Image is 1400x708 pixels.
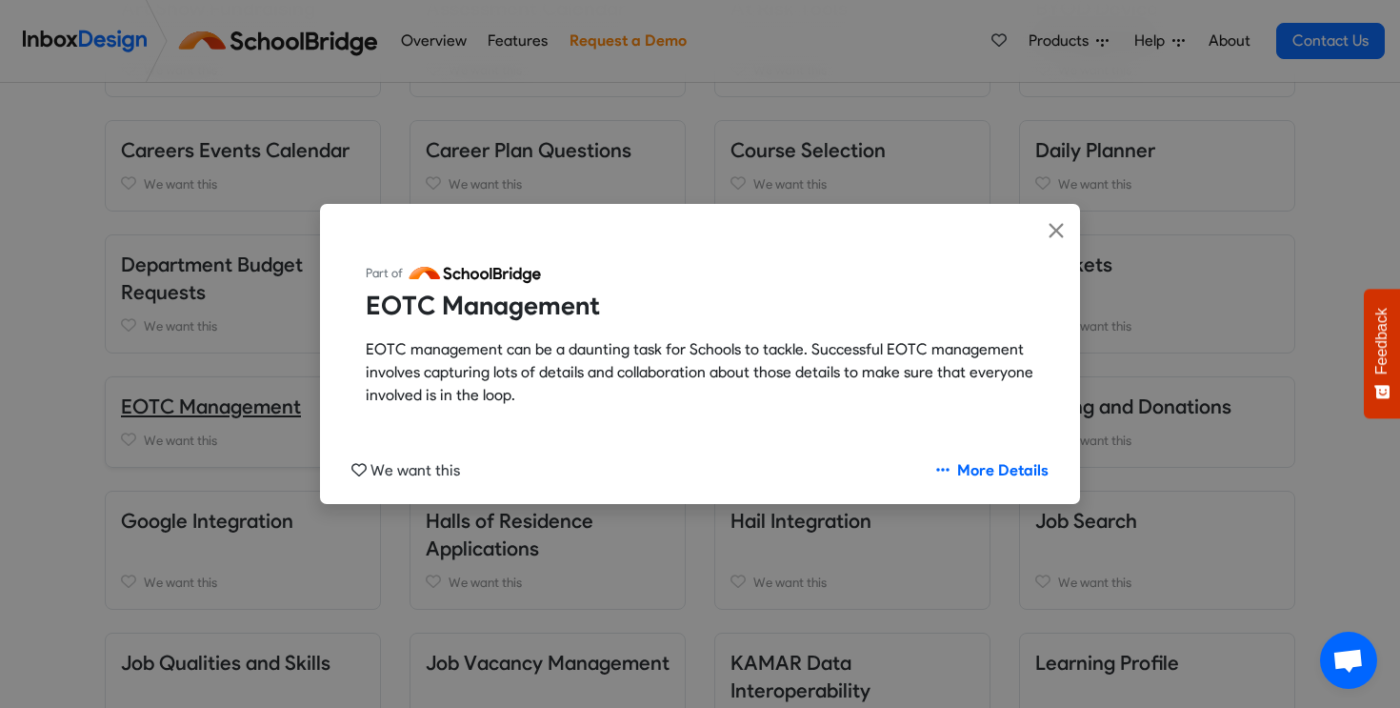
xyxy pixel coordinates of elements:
[1373,308,1390,374] span: Feedback
[1032,204,1080,258] button: Close
[407,258,550,289] img: logo_schoolbridge.svg
[1364,289,1400,418] button: Feedback - Show survey
[366,289,1034,323] h4: EOTC Management
[1320,632,1377,689] a: Open chat
[920,453,1065,489] a: More Details
[370,461,460,479] span: We want this
[335,453,476,489] button: We want this
[366,338,1034,407] p: EOTC management can be a daunting task for Schools to tackle. Successful EOTC management involves...
[366,264,403,282] span: Part of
